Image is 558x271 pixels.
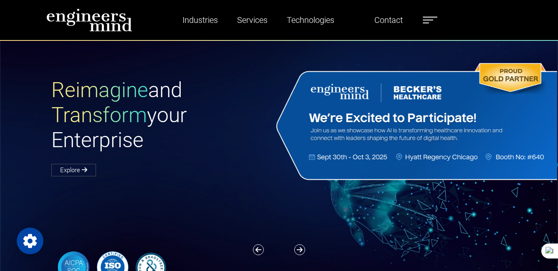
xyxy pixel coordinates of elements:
a: Explore [51,164,96,176]
a: Contact [371,10,406,30]
span: Transform [51,103,147,127]
a: Services [234,10,271,30]
span: Reimagine [51,78,148,102]
img: logo [46,8,132,32]
a: Technologies [283,10,338,30]
a: Industries [179,10,221,30]
h1: and your Enterprise [51,78,279,153]
img: Website Banner [273,61,558,182]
